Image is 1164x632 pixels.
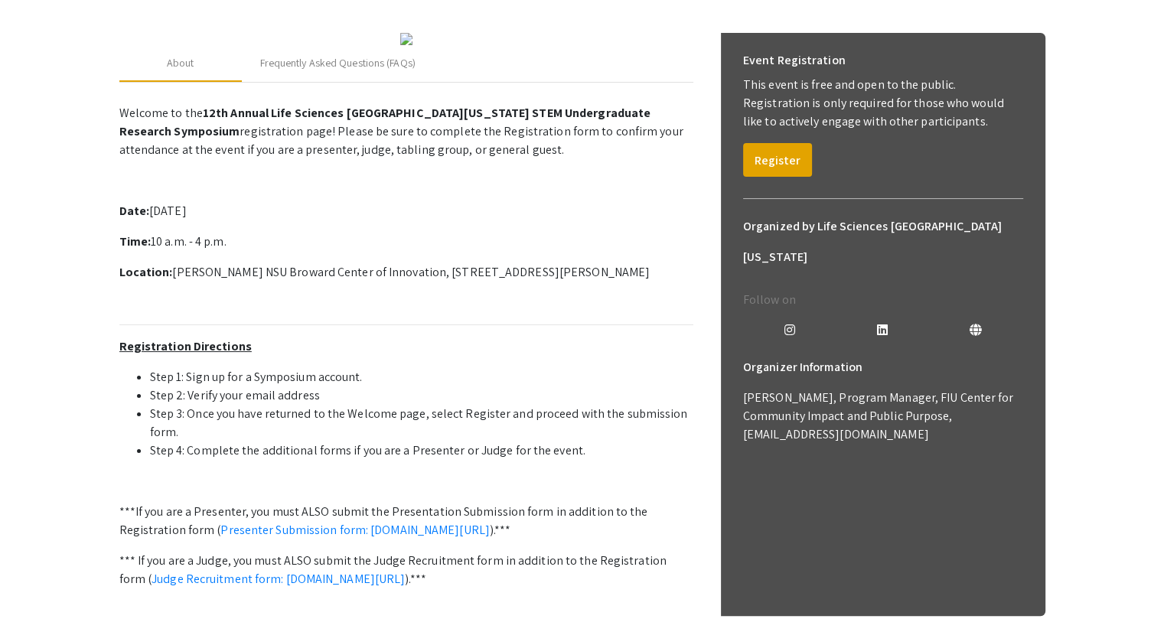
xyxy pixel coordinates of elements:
[150,386,693,405] li: Step 2: Verify your email address
[167,55,194,71] div: About
[743,143,812,177] button: Register
[119,233,693,251] p: 10 a.m. - 4 p.m.
[743,389,1023,444] p: [PERSON_NAME], Program Manager, FIU Center for Community Impact and Public Purpose, [EMAIL_ADDRES...
[743,76,1023,131] p: This event is free and open to the public. Registration is only required for those who would like...
[150,368,693,386] li: Step 1: Sign up for a Symposium account.
[150,405,693,441] li: Step 3: Once you have returned to the Welcome page, select Register and proceed with the submissi...
[150,441,693,460] li: Step 4: Complete the additional forms if you are a Presenter or Judge for the event.
[260,55,416,71] div: Frequently Asked Questions (FAQs)
[119,264,173,280] strong: Location:
[743,352,1023,383] h6: Organizer Information
[119,503,693,539] p: ***If you are a Presenter, you must ALSO submit the Presentation Submission form in addition to t...
[119,105,651,139] strong: 12th Annual Life Sciences [GEOGRAPHIC_DATA][US_STATE] STEM Undergraduate Research Symposium
[119,552,693,588] p: *** If you are a Judge, you must ALSO submit the Judge Recruitment form in addition to the Regist...
[119,263,693,282] p: [PERSON_NAME] NSU Broward Center of Innovation, [STREET_ADDRESS][PERSON_NAME]
[119,233,152,249] strong: Time:
[119,202,693,220] p: [DATE]
[743,211,1023,272] h6: Organized by Life Sciences [GEOGRAPHIC_DATA][US_STATE]
[119,338,252,354] u: Registration Directions
[743,291,1023,309] p: Follow on
[119,203,150,219] strong: Date:
[743,45,846,76] h6: Event Registration
[11,563,65,621] iframe: Chat
[152,571,405,587] a: Judge Recruitment form: [DOMAIN_NAME][URL]
[400,33,412,45] img: 32153a09-f8cb-4114-bf27-cfb6bc84fc69.png
[119,104,693,159] p: Welcome to the registration page! Please be sure to complete the Registration form to confirm you...
[220,522,490,538] a: Presenter Submission form: [DOMAIN_NAME][URL]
